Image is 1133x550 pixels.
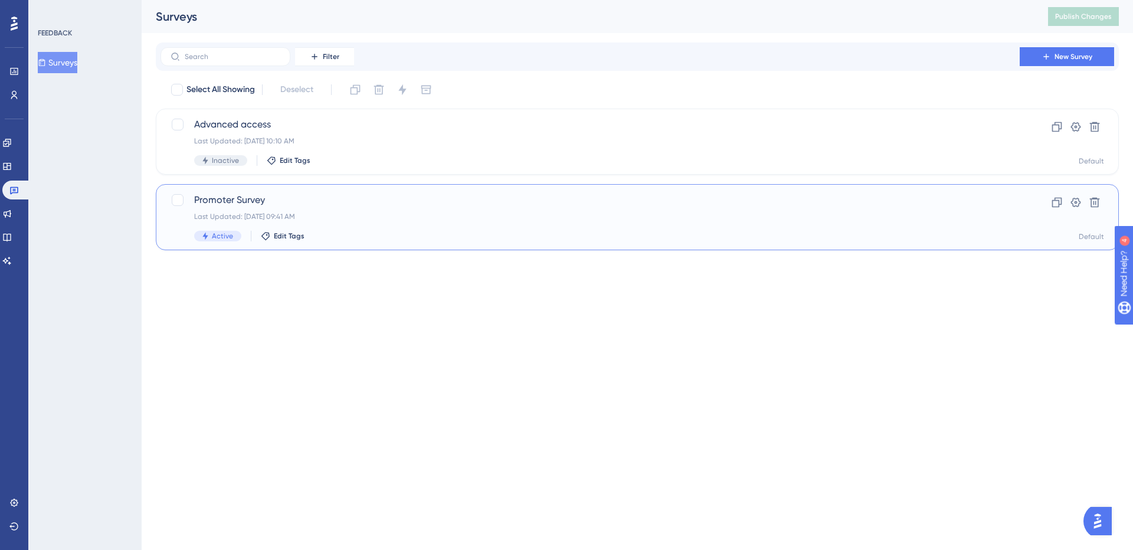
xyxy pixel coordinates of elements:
button: Deselect [270,79,324,100]
button: New Survey [1020,47,1114,66]
span: Deselect [280,83,313,97]
button: Publish Changes [1048,7,1119,26]
span: Publish Changes [1055,12,1112,21]
input: Search [185,53,280,61]
span: Active [212,231,233,241]
div: Default [1079,156,1104,166]
span: Edit Tags [280,156,310,165]
div: Last Updated: [DATE] 10:10 AM [194,136,986,146]
button: Filter [295,47,354,66]
button: Edit Tags [267,156,310,165]
div: Last Updated: [DATE] 09:41 AM [194,212,986,221]
span: Edit Tags [274,231,304,241]
div: Surveys [156,8,1019,25]
div: Default [1079,232,1104,241]
div: 4 [82,6,86,15]
button: Edit Tags [261,231,304,241]
span: New Survey [1055,52,1092,61]
button: Surveys [38,52,77,73]
span: Filter [323,52,339,61]
span: Promoter Survey [194,193,986,207]
span: Inactive [212,156,239,165]
span: Select All Showing [186,83,255,97]
iframe: UserGuiding AI Assistant Launcher [1083,503,1119,539]
span: Advanced access [194,117,986,132]
span: Need Help? [28,3,74,17]
div: FEEDBACK [38,28,72,38]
